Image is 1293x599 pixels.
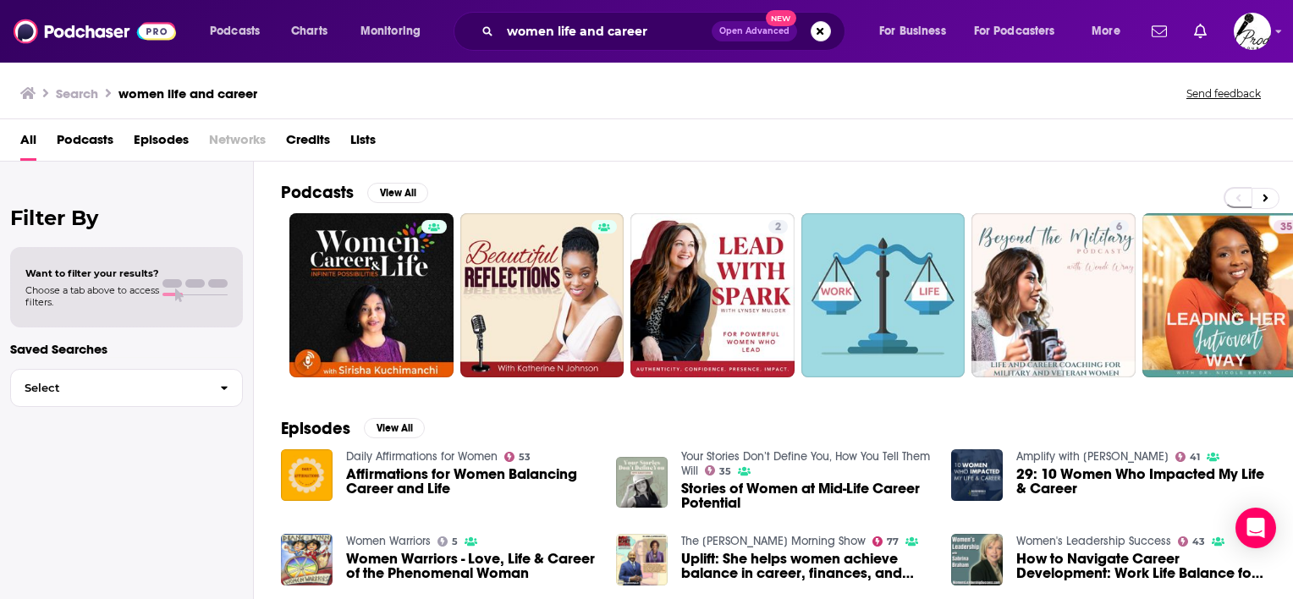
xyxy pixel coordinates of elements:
[10,369,243,407] button: Select
[280,18,338,45] a: Charts
[1192,538,1205,546] span: 43
[681,534,866,548] a: The Steve Harvey Morning Show
[951,534,1003,585] img: How to Navigate Career Development: Work Life Balance for Women
[25,267,159,279] span: Want to filter your results?
[437,536,459,547] a: 5
[210,19,260,43] span: Podcasts
[1109,220,1129,234] a: 6
[519,453,531,461] span: 53
[766,10,796,26] span: New
[281,182,428,203] a: PodcastsView All
[1235,508,1276,548] div: Open Intercom Messenger
[681,552,931,580] a: Uplift: She helps women achieve balance in career, finances, and personal life.
[281,418,350,439] h2: Episodes
[56,85,98,102] h3: Search
[1016,552,1266,580] a: How to Navigate Career Development: Work Life Balance for Women
[14,15,176,47] img: Podchaser - Follow, Share and Rate Podcasts
[1080,18,1142,45] button: open menu
[974,19,1055,43] span: For Podcasters
[1234,13,1271,50] span: Logged in as sdonovan
[879,19,946,43] span: For Business
[281,418,425,439] a: EpisodesView All
[705,465,732,475] a: 35
[25,284,159,308] span: Choose a tab above to access filters.
[616,534,668,585] img: Uplift: She helps women achieve balance in career, finances, and personal life.
[1016,467,1266,496] a: 29: 10 Women Who Impacted My Life & Career
[281,182,354,203] h2: Podcasts
[719,27,790,36] span: Open Advanced
[364,418,425,438] button: View All
[768,220,788,234] a: 2
[616,457,668,508] img: Stories of Women at Mid-Life Career Potential
[681,449,930,478] a: Your Stories Don’t Define You, How You Tell Them Will
[1190,453,1200,461] span: 41
[1178,536,1206,547] a: 43
[281,449,333,501] img: Affirmations for Women Balancing Career and Life
[346,449,498,464] a: Daily Affirmations for Women
[867,18,967,45] button: open menu
[291,19,327,43] span: Charts
[349,18,443,45] button: open menu
[10,206,243,230] h2: Filter By
[367,183,428,203] button: View All
[963,18,1080,45] button: open menu
[1092,19,1120,43] span: More
[209,126,266,161] span: Networks
[134,126,189,161] a: Episodes
[1181,86,1266,101] button: Send feedback
[719,468,731,475] span: 35
[971,213,1136,377] a: 6
[630,213,795,377] a: 2
[346,467,596,496] a: Affirmations for Women Balancing Career and Life
[118,85,257,102] h3: women life and career
[872,536,900,547] a: 77
[57,126,113,161] a: Podcasts
[360,19,421,43] span: Monitoring
[1175,452,1201,462] a: 41
[1187,17,1213,46] a: Show notifications dropdown
[1116,219,1122,236] span: 6
[11,382,206,393] span: Select
[887,538,899,546] span: 77
[198,18,282,45] button: open menu
[681,481,931,510] a: Stories of Women at Mid-Life Career Potential
[1145,17,1174,46] a: Show notifications dropdown
[1016,534,1171,548] a: Women's Leadership Success
[504,452,531,462] a: 53
[951,449,1003,501] img: 29: 10 Women Who Impacted My Life & Career
[1280,219,1292,236] span: 35
[500,18,712,45] input: Search podcasts, credits, & more...
[20,126,36,161] a: All
[470,12,861,51] div: Search podcasts, credits, & more...
[286,126,330,161] a: Credits
[1234,13,1271,50] img: User Profile
[712,21,797,41] button: Open AdvancedNew
[281,534,333,585] img: Women Warriors - Love, Life & Career of the Phenomenal Woman
[775,219,781,236] span: 2
[350,126,376,161] a: Lists
[1234,13,1271,50] button: Show profile menu
[1016,449,1169,464] a: Amplify with Jess Ekstrom
[346,534,431,548] a: Women Warriors
[10,341,243,357] p: Saved Searches
[346,552,596,580] a: Women Warriors - Love, Life & Career of the Phenomenal Woman
[452,538,458,546] span: 5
